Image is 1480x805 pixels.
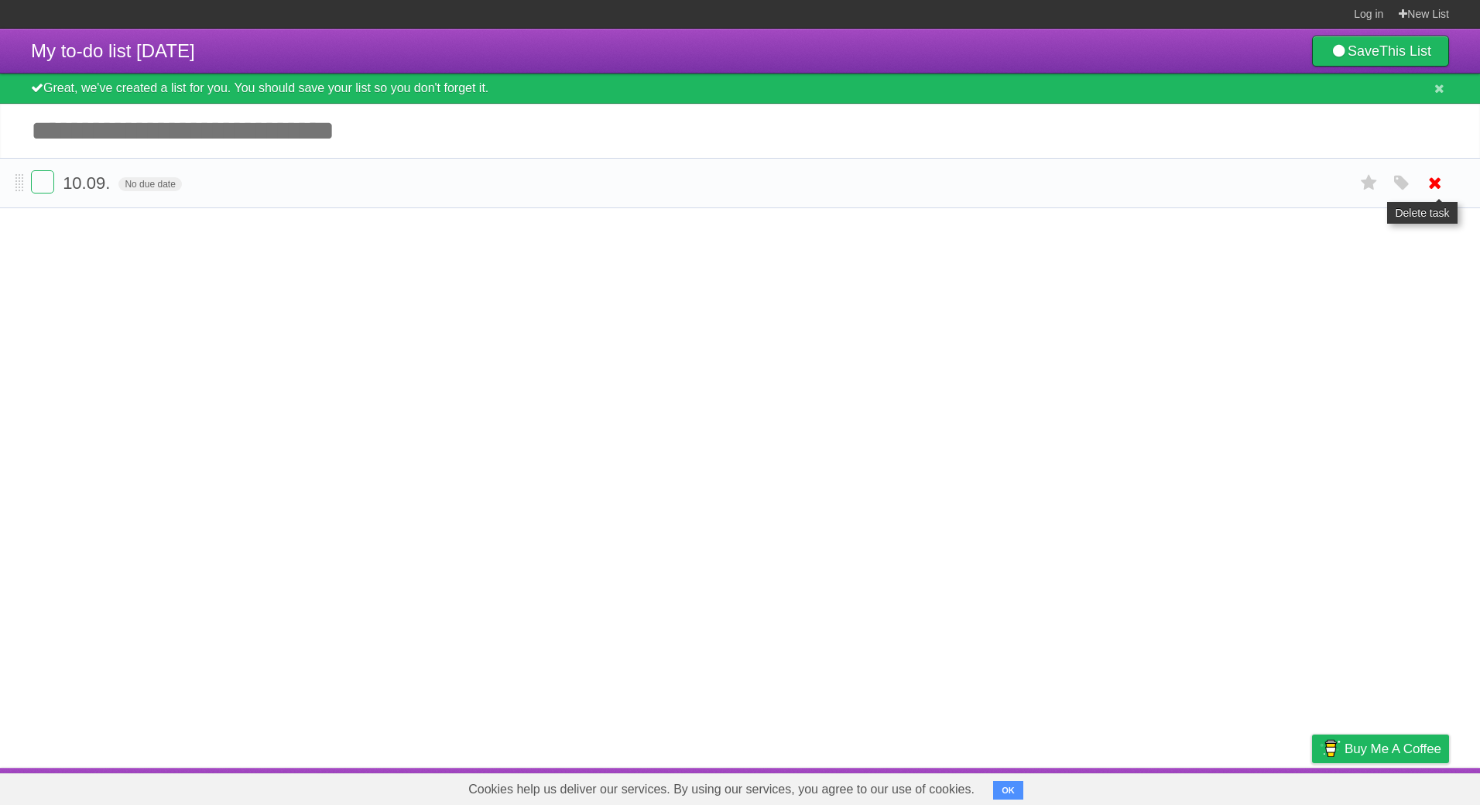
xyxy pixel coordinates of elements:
[63,173,114,193] span: 10.09.
[1312,36,1449,67] a: SaveThis List
[1355,170,1384,196] label: Star task
[993,781,1023,800] button: OK
[1352,772,1449,801] a: Suggest a feature
[1157,772,1220,801] a: Developers
[31,40,195,61] span: My to-do list [DATE]
[31,170,54,194] label: Done
[1312,735,1449,763] a: Buy me a coffee
[1345,735,1441,762] span: Buy me a coffee
[118,177,181,191] span: No due date
[1239,772,1273,801] a: Terms
[1106,772,1139,801] a: About
[1320,735,1341,762] img: Buy me a coffee
[1379,43,1431,59] b: This List
[1292,772,1332,801] a: Privacy
[453,774,990,805] span: Cookies help us deliver our services. By using our services, you agree to our use of cookies.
